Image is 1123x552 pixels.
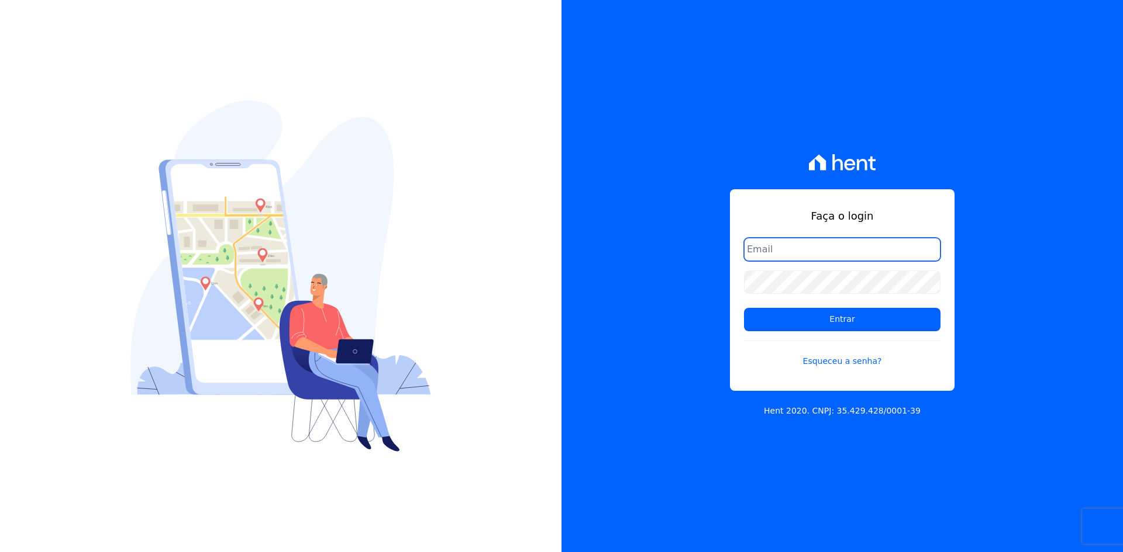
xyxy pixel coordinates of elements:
[130,100,431,452] img: Login
[744,208,941,224] h1: Faça o login
[744,308,941,331] input: Entrar
[744,341,941,367] a: Esqueceu a senha?
[764,405,921,417] p: Hent 2020. CNPJ: 35.429.428/0001-39
[744,238,941,261] input: Email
